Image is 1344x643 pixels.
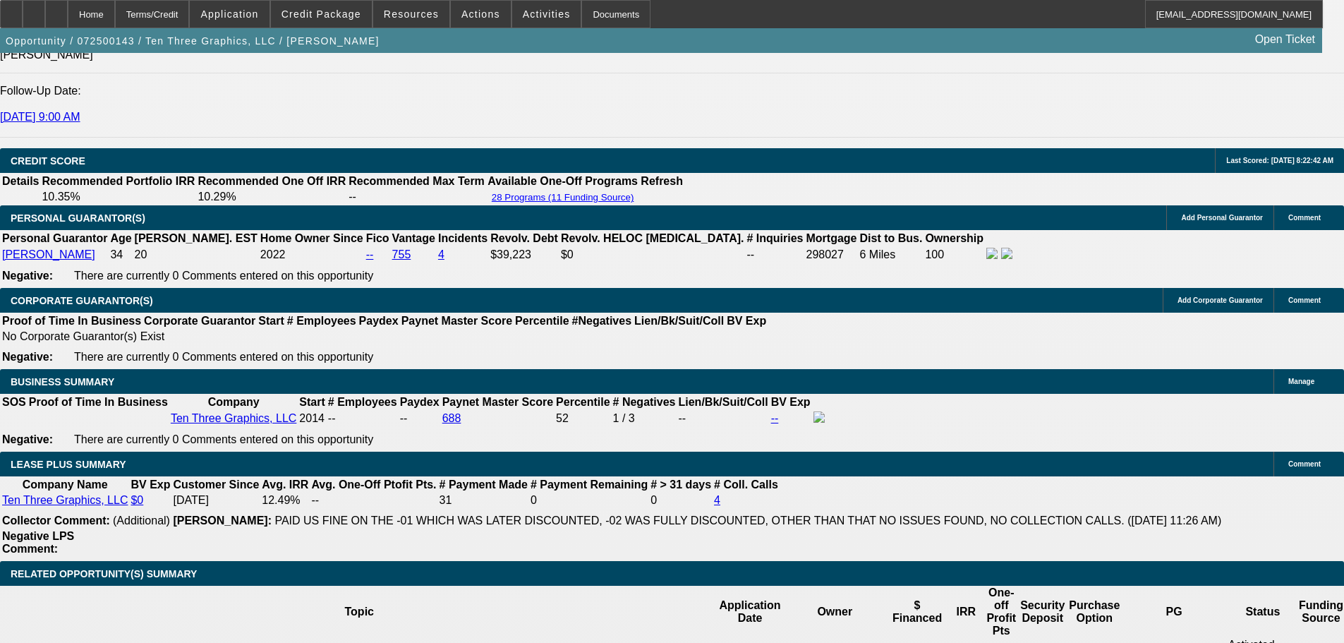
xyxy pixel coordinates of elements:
td: [DATE] [172,493,260,507]
span: Comment [1288,296,1321,304]
td: 0 [530,493,648,507]
td: 10.35% [41,190,195,204]
b: Percentile [515,315,569,327]
a: 755 [392,248,411,260]
b: # Payment Remaining [531,479,648,491]
b: # Inquiries [746,232,803,244]
b: Avg. IRR [262,479,308,491]
th: Security Deposit [1017,586,1068,638]
b: Revolv. HELOC [MEDICAL_DATA]. [561,232,744,244]
b: Negative: [2,270,53,282]
button: 28 Programs (11 Funding Source) [488,191,638,203]
b: BV Exp [771,396,811,408]
button: Resources [373,1,449,28]
th: Recommended Max Term [348,174,485,188]
td: 12.49% [261,493,309,507]
b: #Negatives [572,315,632,327]
b: Fico [366,232,389,244]
td: 31 [439,493,528,507]
td: 10.29% [197,190,346,204]
a: -- [366,248,374,260]
b: BV Exp [727,315,766,327]
img: facebook-icon.png [813,411,825,423]
b: # Employees [328,396,397,408]
span: Resources [384,8,439,20]
button: Actions [451,1,511,28]
b: # Negatives [613,396,676,408]
b: Paydex [400,396,440,408]
span: LEASE PLUS SUMMARY [11,459,126,470]
b: BV Exp [131,479,170,491]
img: linkedin-icon.png [1001,248,1012,259]
span: There are currently 0 Comments entered on this opportunity [74,270,373,282]
span: Last Scored: [DATE] 8:22:42 AM [1226,157,1333,164]
th: Recommended One Off IRR [197,174,346,188]
td: -- [310,493,437,507]
b: Company [208,396,260,408]
td: No Corporate Guarantor(s) Exist [1,330,773,344]
span: Manage [1288,378,1314,385]
span: Comment [1288,214,1321,222]
span: RELATED OPPORTUNITY(S) SUMMARY [11,568,197,579]
button: Activities [512,1,581,28]
a: Ten Three Graphics, LLC [171,412,296,424]
td: 6 Miles [859,247,924,263]
th: Funding Source [1298,586,1344,638]
b: Paynet Master Score [442,396,553,408]
td: 0 [650,493,712,507]
div: 1 / 3 [613,412,676,425]
a: Ten Three Graphics, LLC [2,494,128,506]
td: -- [678,411,769,426]
td: 34 [109,247,132,263]
b: Start [299,396,325,408]
b: Corporate Guarantor [144,315,255,327]
b: Negative: [2,351,53,363]
span: There are currently 0 Comments entered on this opportunity [74,433,373,445]
img: facebook-icon.png [986,248,998,259]
span: Credit Package [281,8,361,20]
b: Dist to Bus. [860,232,923,244]
td: -- [746,247,804,263]
b: # Coll. Calls [714,479,778,491]
th: Details [1,174,40,188]
th: One-off Profit Pts [986,586,1017,638]
span: CORPORATE GUARANTOR(S) [11,295,153,306]
span: Application [200,8,258,20]
a: 4 [714,494,720,506]
b: Lien/Bk/Suit/Coll [634,315,724,327]
a: 4 [438,248,444,260]
span: PAID US FINE ON THE -01 WHICH WAS LATER DISCOUNTED, -02 WAS FULLY DISCOUNTED, OTHER THAN THAT NO ... [274,515,1221,527]
td: $39,223 [490,247,559,263]
span: -- [328,412,336,424]
span: There are currently 0 Comments entered on this opportunity [74,351,373,363]
b: [PERSON_NAME]: [173,515,272,527]
th: Purchase Option [1068,586,1120,638]
b: Vantage [392,232,435,244]
b: Paynet Master Score [401,315,512,327]
b: Incidents [438,232,488,244]
b: Company Name [23,479,108,491]
a: Open Ticket [1249,28,1321,52]
span: Add Corporate Guarantor [1177,296,1263,304]
b: Customer Since [173,479,259,491]
td: 100 [924,247,984,263]
span: Actions [461,8,500,20]
span: PERSONAL GUARANTOR(S) [11,212,145,224]
td: -- [399,411,440,426]
th: Proof of Time In Business [28,395,169,409]
button: Application [190,1,269,28]
th: Recommended Portfolio IRR [41,174,195,188]
b: Lien/Bk/Suit/Coll [679,396,768,408]
b: # Employees [287,315,356,327]
a: -- [771,412,779,424]
th: Status [1228,586,1298,638]
a: 688 [442,412,461,424]
a: [PERSON_NAME] [2,248,95,260]
div: 52 [556,412,610,425]
span: CREDIT SCORE [11,155,85,167]
th: IRR [946,586,986,638]
span: Activities [523,8,571,20]
button: Credit Package [271,1,372,28]
span: Opportunity / 072500143 / Ten Three Graphics, LLC / [PERSON_NAME] [6,35,380,47]
b: Mortgage [806,232,857,244]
